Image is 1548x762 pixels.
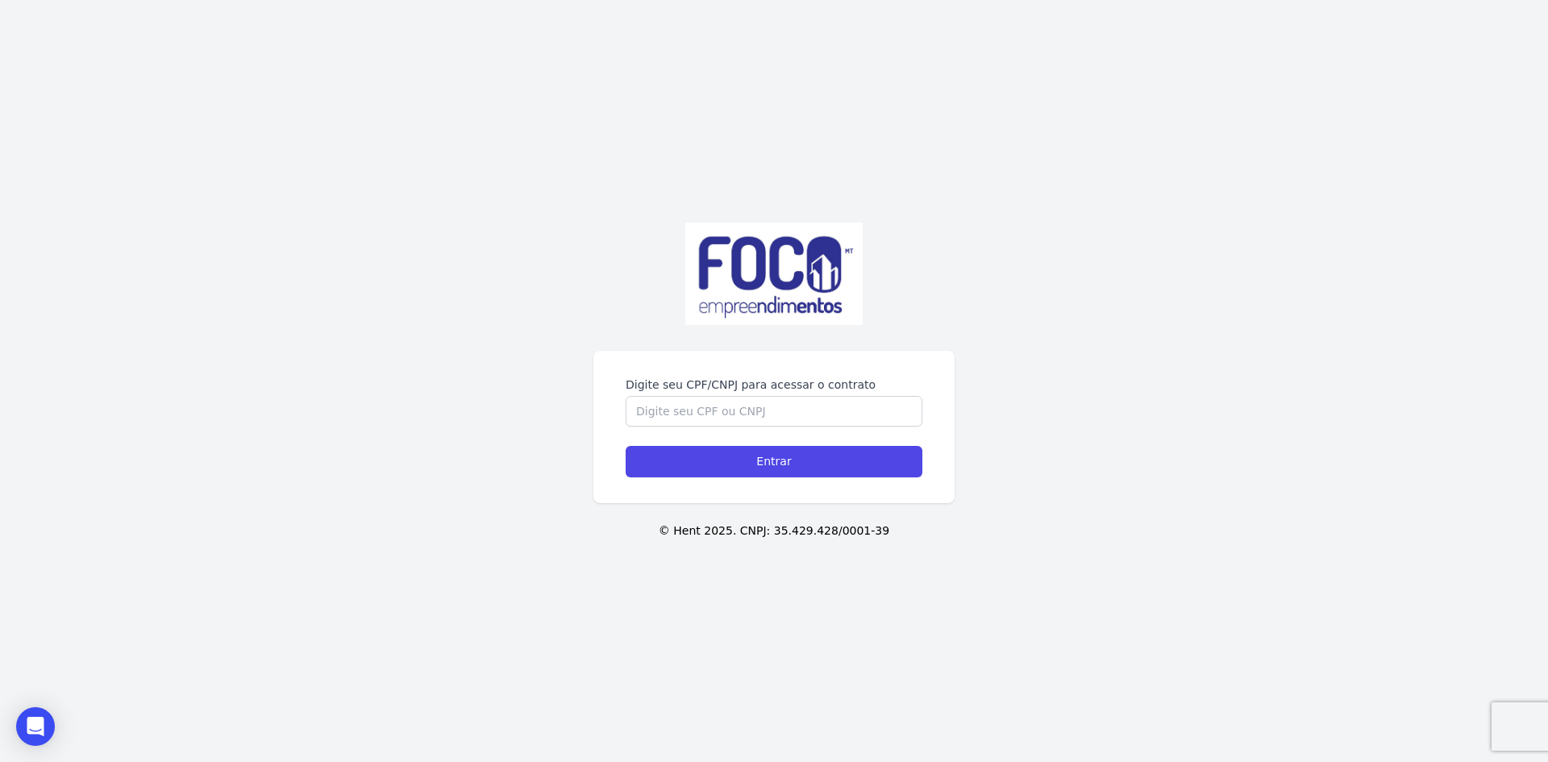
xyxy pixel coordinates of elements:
[626,396,922,427] input: Digite seu CPF ou CNPJ
[26,523,1522,539] p: © Hent 2025. CNPJ: 35.429.428/0001-39
[626,377,922,393] label: Digite seu CPF/CNPJ para acessar o contrato
[16,707,55,746] div: Open Intercom Messenger
[685,223,863,325] img: logo%20Foco%20Branca.jpg
[626,446,922,477] input: Entrar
